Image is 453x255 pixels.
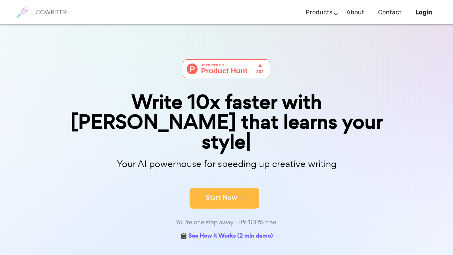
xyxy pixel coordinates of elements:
[52,92,401,152] div: Write 10x faster with [PERSON_NAME] that learns your style
[190,188,259,209] button: Start Now
[36,9,67,15] h6: COWRITER
[52,157,401,172] p: Your AI powerhouse for speeding up creative writing
[346,2,364,23] a: About
[306,2,332,23] a: Products
[52,217,401,227] div: You're one step away - It's 100% free!
[183,59,270,78] img: Cowriter - Your AI buddy for speeding up creative writing | Product Hunt
[14,3,31,21] img: brand logo
[378,2,401,23] a: Contact
[415,8,432,16] b: Login
[181,231,273,242] a: 🎬 See How It Works (2 min demo)
[415,2,432,23] a: Login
